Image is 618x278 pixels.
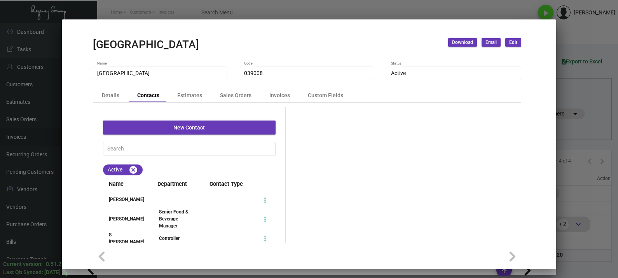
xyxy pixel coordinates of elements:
div: Current version: [3,260,43,268]
span: Department [152,180,195,189]
div: Invoices [269,91,290,100]
div: S [PERSON_NAME] [103,231,146,245]
div: Senior Food & Beverage Manager [159,208,190,229]
button: Email [482,38,501,47]
div: Last Qb Synced: [DATE] [3,268,61,276]
div: 0.51.2 [46,260,61,268]
span: Active [391,70,406,76]
button: Download [448,38,477,47]
span: Download [452,39,473,46]
span: Contact Type [204,180,276,189]
mat-chip: Active [103,164,143,175]
div: Contacts [137,91,159,100]
div: [PERSON_NAME] [103,215,146,222]
div: Sales Orders [220,91,251,100]
span: Name [103,180,146,189]
div: Estimates [177,91,202,100]
button: Edit [505,38,521,47]
span: Edit [509,39,517,46]
div: Details [102,91,119,100]
div: Controller [159,235,180,242]
input: Search [107,146,272,152]
div: [PERSON_NAME] [103,196,146,203]
div: Custom Fields [308,91,343,100]
span: New Contact [173,124,205,131]
mat-icon: cancel [129,165,138,175]
button: New Contact [103,121,276,135]
h2: [GEOGRAPHIC_DATA] [93,38,199,51]
span: Email [485,39,497,46]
